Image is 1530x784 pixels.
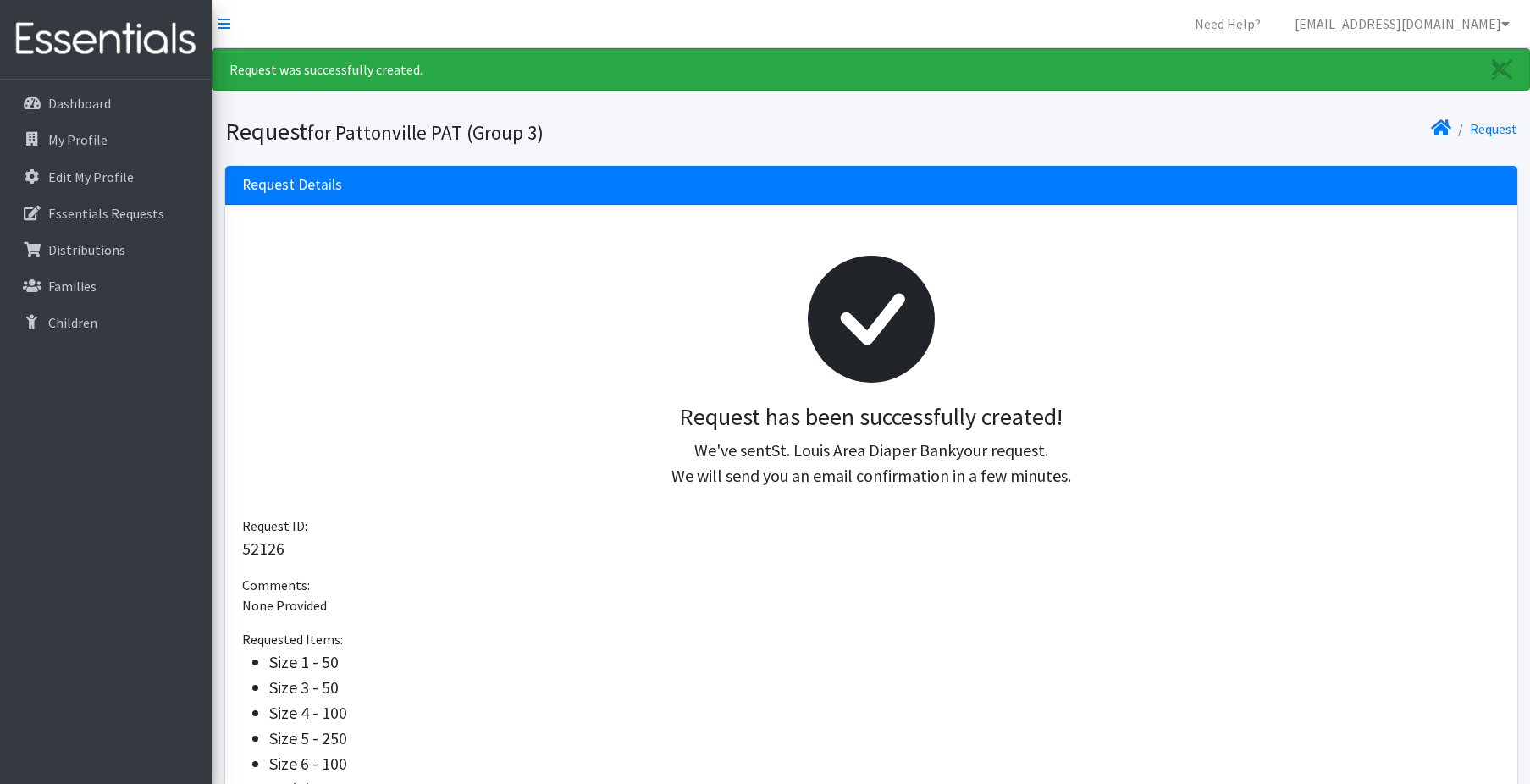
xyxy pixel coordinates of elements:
[256,403,1487,432] h3: Request has been successfully created!
[242,597,327,614] span: None Provided
[269,751,1500,776] li: Size 6 - 100
[1181,7,1274,41] a: Need Help?
[242,517,307,534] span: Request ID:
[212,48,1530,91] div: Request was successfully created.
[48,95,111,112] p: Dashboard
[1281,7,1523,41] a: [EMAIL_ADDRESS][DOMAIN_NAME]
[225,117,865,146] h1: Request
[48,278,97,295] p: Families
[242,536,1500,561] p: 52126
[242,577,310,594] span: Comments:
[7,306,205,340] a: Children
[7,86,205,120] a: Dashboard
[48,314,97,331] p: Children
[7,123,205,157] a: My Profile
[269,700,1500,726] li: Size 4 - 100
[256,438,1487,489] p: We've sent your request. We will send you an email confirmation in a few minutes.
[269,726,1500,751] li: Size 5 - 250
[48,205,164,222] p: Essentials Requests
[7,233,205,267] a: Distributions
[307,120,544,145] small: for Pattonville PAT (Group 3)
[7,11,205,68] img: HumanEssentials
[48,241,125,258] p: Distributions
[1470,120,1517,137] a: Request
[242,176,342,194] h3: Request Details
[48,168,134,185] p: Edit My Profile
[7,196,205,230] a: Essentials Requests
[48,131,108,148] p: My Profile
[269,675,1500,700] li: Size 3 - 50
[7,160,205,194] a: Edit My Profile
[269,649,1500,675] li: Size 1 - 50
[771,439,956,461] span: St. Louis Area Diaper Bank
[7,269,205,303] a: Families
[242,631,343,648] span: Requested Items:
[1475,49,1529,90] a: Close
